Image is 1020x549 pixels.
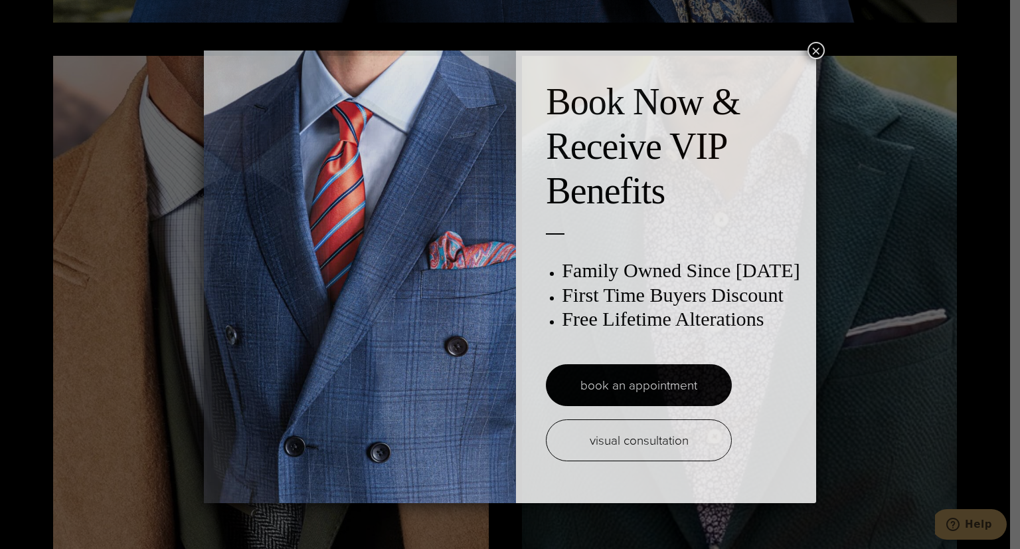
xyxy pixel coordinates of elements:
[546,419,732,461] a: visual consultation
[562,283,802,307] h3: First Time Buyers Discount
[546,364,732,406] a: book an appointment
[562,259,802,282] h3: Family Owned Since [DATE]
[562,307,802,331] h3: Free Lifetime Alterations
[807,42,825,59] button: Close
[30,9,57,21] span: Help
[546,80,802,214] h2: Book Now & Receive VIP Benefits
